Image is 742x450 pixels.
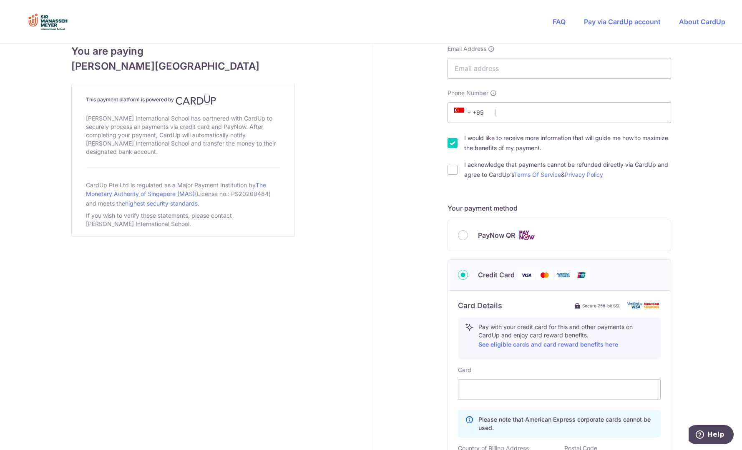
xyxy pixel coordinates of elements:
a: Terms Of Service [514,171,561,178]
span: Credit Card [478,270,515,280]
a: Pay via CardUp account [584,18,661,26]
label: I acknowledge that payments cannot be refunded directly via CardUp and agree to CardUp’s & [464,160,671,180]
input: Email address [448,58,671,79]
img: CardUp [176,95,216,105]
iframe: Opens a widget where you can find more information [689,425,734,446]
h6: Card Details [458,301,502,311]
label: I would like to receive more information that will guide me how to maximize the benefits of my pa... [464,133,671,153]
a: Privacy Policy [565,171,603,178]
img: Mastercard [536,270,553,280]
a: See eligible cards and card reward benefits here [478,341,618,348]
p: Pay with your credit card for this and other payments on CardUp and enjoy card reward benefits. [478,323,654,349]
h4: This payment platform is powered by [86,95,280,105]
p: Please note that American Express corporate cards cannot be used. [478,415,654,432]
img: Visa [518,270,535,280]
a: About CardUp [679,18,725,26]
span: Email Address [448,45,486,53]
label: Card [458,366,471,374]
span: +65 [454,108,474,118]
span: [PERSON_NAME][GEOGRAPHIC_DATA] [71,59,295,74]
div: If you wish to verify these statements, please contact [PERSON_NAME] International School. [86,210,280,230]
iframe: Secure card payment input frame [465,385,654,395]
div: PayNow QR Cards logo [458,230,661,241]
span: You are paying [71,44,295,59]
h5: Your payment method [448,203,671,213]
div: CardUp Pte Ltd is regulated as a Major Payment Institution by (License no.: PS20200484) and meets... [86,178,280,210]
img: American Express [555,270,571,280]
span: PayNow QR [478,230,515,240]
span: Phone Number [448,89,488,97]
img: Cards logo [518,230,535,241]
a: FAQ [553,18,566,26]
span: +65 [452,108,489,118]
div: [PERSON_NAME] International School has partnered with CardUp to securely process all payments via... [86,113,280,158]
div: Credit Card Visa Mastercard American Express Union Pay [458,270,661,280]
img: card secure [627,302,661,309]
img: Union Pay [573,270,590,280]
a: highest security standards [125,200,198,207]
span: Secure 256-bit SSL [582,302,621,309]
